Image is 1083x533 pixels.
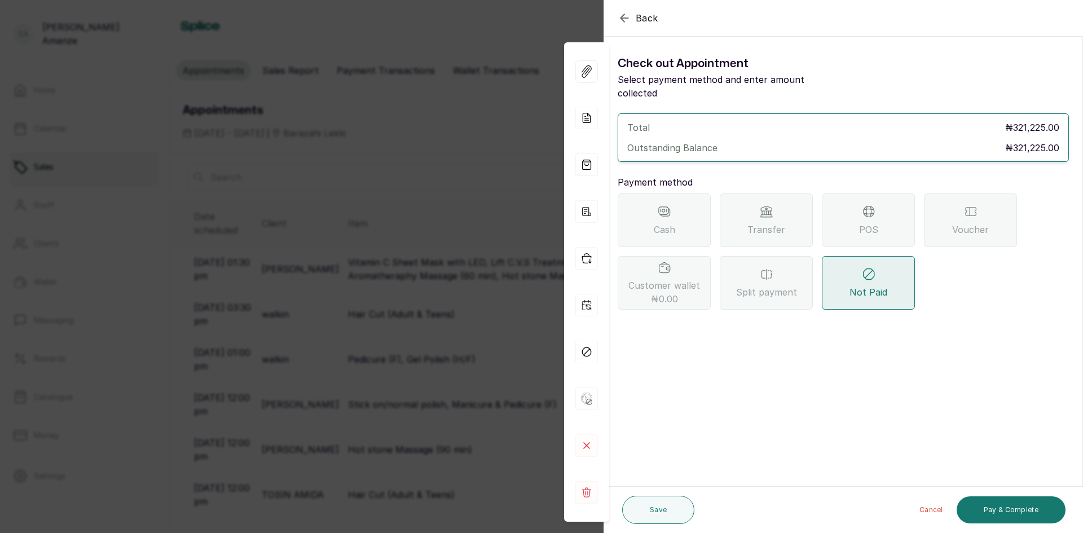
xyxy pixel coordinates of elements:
span: Voucher [952,223,989,236]
span: Transfer [747,223,785,236]
p: Total [627,121,650,134]
p: ₦321,225.00 [1005,121,1059,134]
h1: Check out Appointment [618,55,843,73]
span: Back [636,11,658,25]
span: Split payment [736,285,797,299]
span: POS [859,223,878,236]
span: Customer wallet [628,279,700,306]
button: Save [622,496,694,524]
button: Back [618,11,658,25]
span: Cash [654,223,675,236]
p: Select payment method and enter amount collected [618,73,843,100]
span: Not Paid [849,285,887,299]
button: Cancel [910,496,952,523]
p: Payment method [618,175,1069,189]
p: Outstanding Balance [627,141,717,155]
span: ₦0.00 [651,292,678,306]
button: Pay & Complete [957,496,1066,523]
p: ₦321,225.00 [1005,141,1059,155]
